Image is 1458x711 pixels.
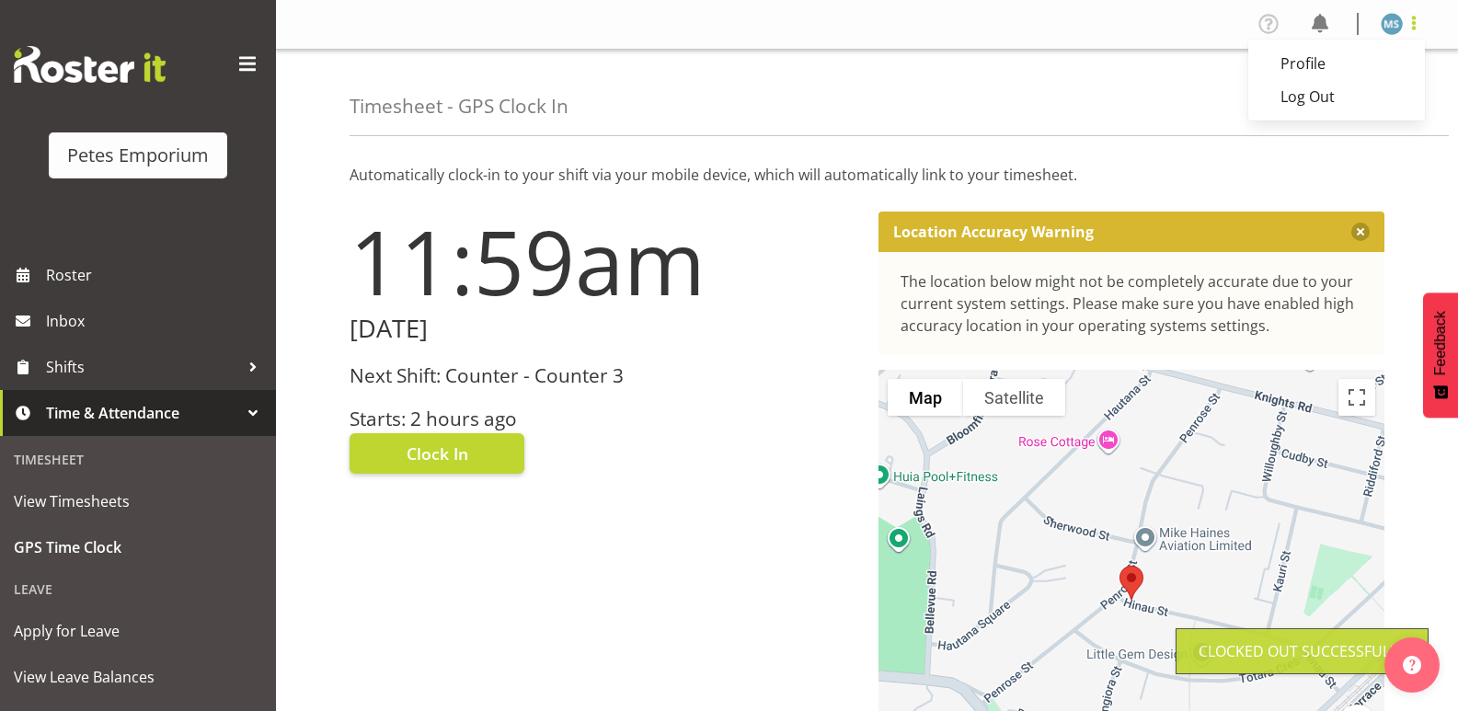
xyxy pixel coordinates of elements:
img: maureen-sellwood712.jpg [1381,13,1403,35]
button: Show satellite imagery [963,379,1065,416]
a: GPS Time Clock [5,524,271,570]
button: Show street map [888,379,963,416]
span: GPS Time Clock [14,533,262,561]
button: Clock In [350,433,524,474]
span: Clock In [407,442,468,465]
span: Time & Attendance [46,399,239,427]
a: View Leave Balances [5,654,271,700]
button: Close message [1351,223,1370,241]
div: The location below might not be completely accurate due to your current system settings. Please m... [901,270,1363,337]
h3: Next Shift: Counter - Counter 3 [350,365,856,386]
span: Feedback [1432,311,1449,375]
img: help-xxl-2.png [1403,656,1421,674]
p: Automatically clock-in to your shift via your mobile device, which will automatically link to you... [350,164,1384,186]
h3: Starts: 2 hours ago [350,408,856,430]
a: View Timesheets [5,478,271,524]
div: Timesheet [5,441,271,478]
span: View Timesheets [14,487,262,515]
h4: Timesheet - GPS Clock In [350,96,568,117]
p: Location Accuracy Warning [893,223,1094,241]
button: Toggle fullscreen view [1338,379,1375,416]
h2: [DATE] [350,315,856,343]
a: Log Out [1248,80,1425,113]
span: Inbox [46,307,267,335]
button: Feedback - Show survey [1423,292,1458,418]
div: Petes Emporium [67,142,209,169]
div: Clocked out Successfully [1199,640,1406,662]
div: Leave [5,570,271,608]
a: Apply for Leave [5,608,271,654]
h1: 11:59am [350,212,856,311]
span: Apply for Leave [14,617,262,645]
a: Profile [1248,47,1425,80]
span: Shifts [46,353,239,381]
span: Roster [46,261,267,289]
img: Rosterit website logo [14,46,166,83]
span: View Leave Balances [14,663,262,691]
